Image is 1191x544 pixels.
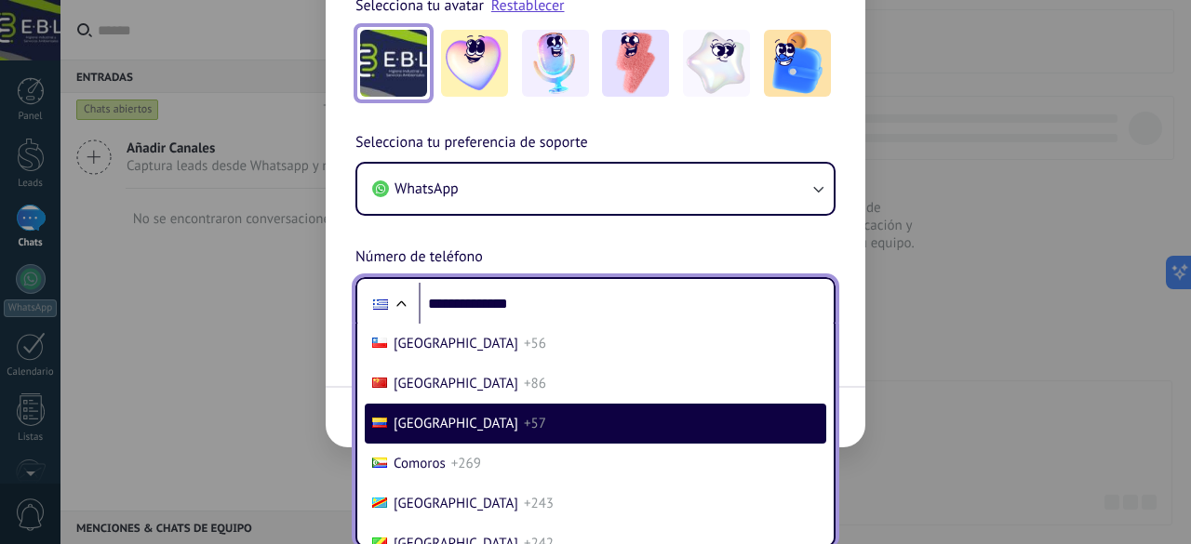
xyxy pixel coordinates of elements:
[524,375,546,392] span: +86
[394,415,518,432] span: [GEOGRAPHIC_DATA]
[355,245,483,270] span: Número de teléfono
[394,335,518,352] span: [GEOGRAPHIC_DATA]
[764,30,831,97] img: -5.jpeg
[524,335,546,352] span: +56
[524,415,546,432] span: +57
[522,30,589,97] img: -2.jpeg
[394,495,518,512] span: [GEOGRAPHIC_DATA]
[363,285,398,324] div: Greece: + 30
[357,164,834,214] button: WhatsApp
[441,30,508,97] img: -1.jpeg
[602,30,669,97] img: -3.jpeg
[394,375,518,392] span: [GEOGRAPHIC_DATA]
[355,131,588,155] span: Selecciona tu preferencia de soporte
[451,455,481,472] span: +269
[395,179,459,198] span: WhatsApp
[394,455,446,472] span: Comoros
[524,495,554,512] span: +243
[683,30,750,97] img: -4.jpeg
